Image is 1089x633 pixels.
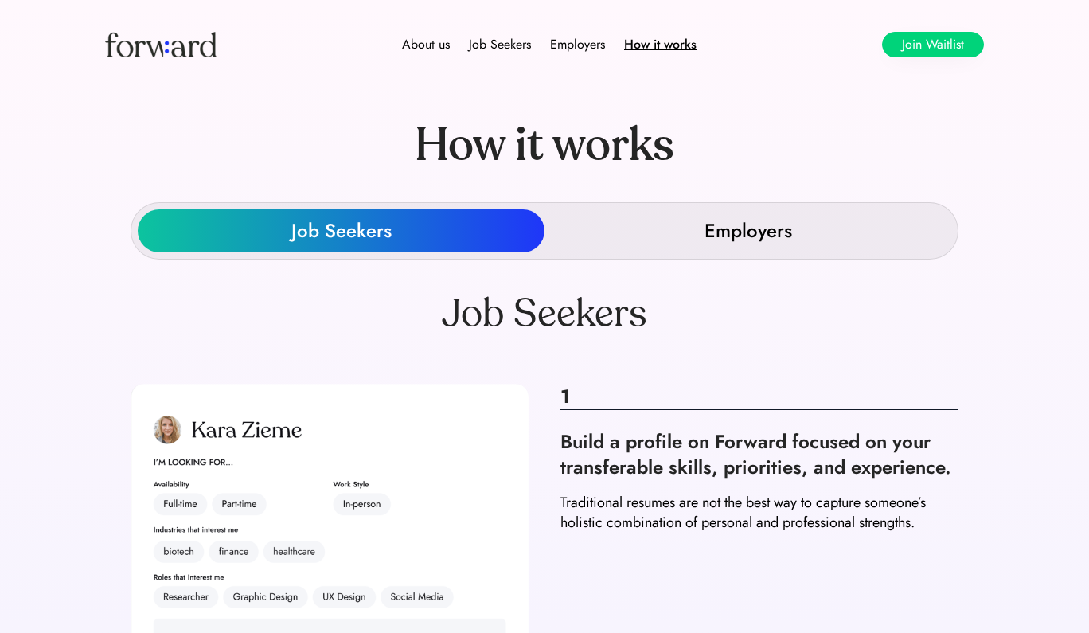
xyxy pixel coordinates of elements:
div: How it works [624,35,697,54]
div: Build a profile on Forward focused on your transferable skills, priorities, and experience. [560,429,958,480]
div: How it works [383,89,706,202]
div: About us [402,35,450,54]
div: Employers [550,35,605,54]
button: Join Waitlist [882,32,984,57]
img: Forward logo [105,32,217,57]
div: 1 [560,384,958,410]
div: Job Seekers [96,291,993,336]
div: Employers [705,218,792,244]
div: Job Seekers [291,218,392,244]
div: Job Seekers [469,35,531,54]
div: Traditional resumes are not the best way to capture someone’s holistic combination of personal an... [560,493,958,533]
